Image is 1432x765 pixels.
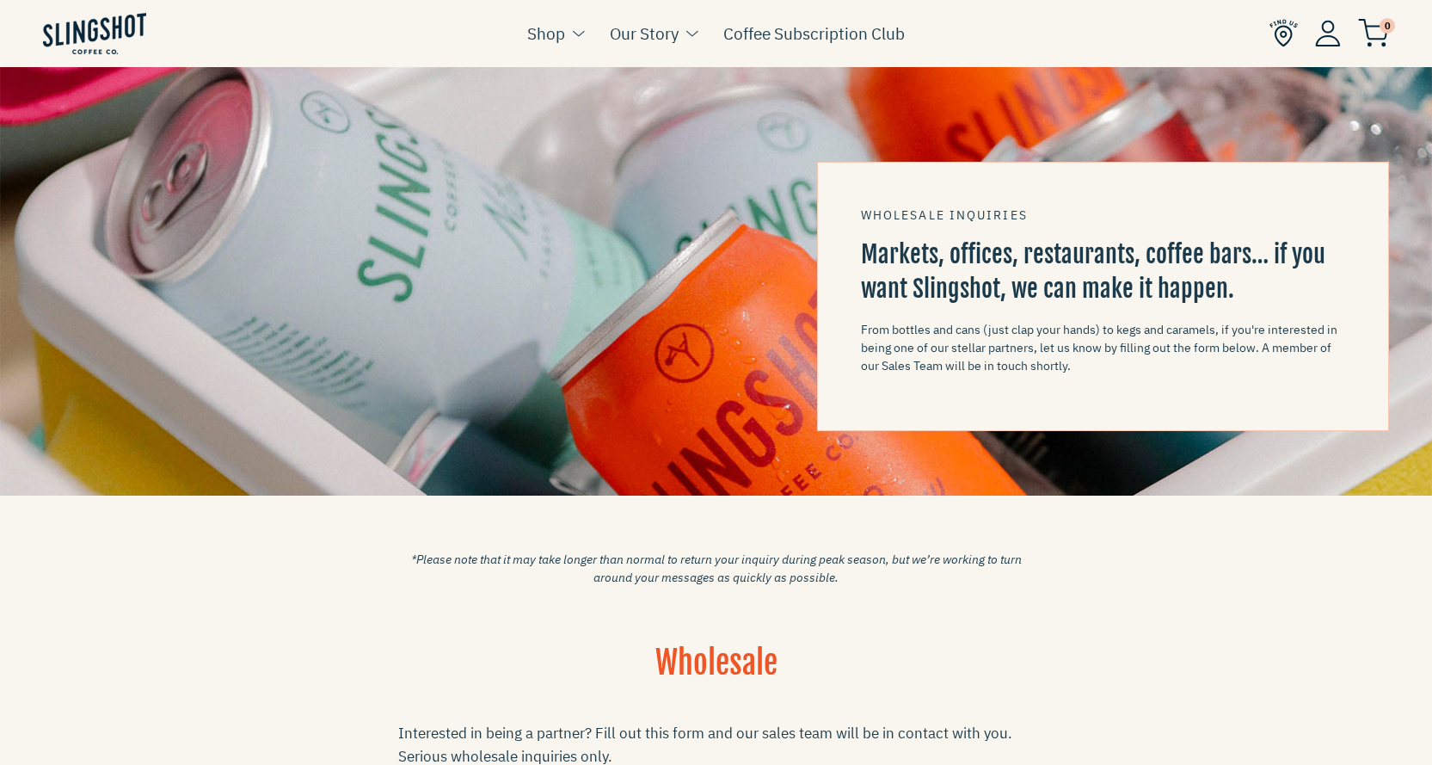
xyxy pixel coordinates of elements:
a: Shop [527,21,565,46]
a: Coffee Subscription Club [723,21,905,46]
a: 0 [1358,22,1389,43]
h3: Markets, offices, restaurants, coffee bars… if you want Slingshot, we can make it happen. [861,238,1345,305]
img: cart [1358,19,1389,47]
a: Our Story [610,21,679,46]
span: 0 [1380,18,1395,34]
em: *Please note that it may take longer than normal to return your inquiry during peak season, but w... [411,552,1022,585]
p: From bottles and cans (just clap your hands) to kegs and caramels, if you're interested in being ... [861,321,1345,375]
img: Find Us [1269,19,1298,47]
img: Account [1315,20,1341,46]
div: WHOLESALE INQUIRIES [861,206,1345,225]
h1: Wholesale [398,642,1035,706]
